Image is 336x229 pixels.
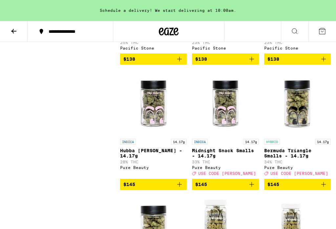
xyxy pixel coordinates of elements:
span: $145 [123,182,135,187]
p: 14.17g [315,139,331,145]
p: 33% THC [192,160,259,164]
span: $138 [123,56,135,62]
p: 34% THC [264,160,331,164]
p: INDICA [120,139,136,145]
button: Add to bag [264,179,331,190]
button: Add to bag [120,53,187,65]
button: Add to bag [120,179,187,190]
p: Hubba [PERSON_NAME] - 14.17g [120,148,187,158]
span: USE CODE [PERSON_NAME] [198,171,256,176]
span: $145 [267,182,279,187]
p: INDICA [192,139,208,145]
span: Hi. Need any help? [4,5,47,10]
p: 25% THC [120,40,187,45]
div: Pure Beauty [192,165,259,170]
div: Pacific Stone [120,46,187,50]
img: Pure Beauty - Midnight Snack Smalls - 14.17g [193,70,258,135]
div: Pure Beauty [120,165,187,170]
button: Add to bag [264,53,331,65]
p: 23% THC [264,40,331,45]
button: Add to bag [192,53,259,65]
a: Open page for Midnight Snack Smalls - 14.17g from Pure Beauty [192,70,259,179]
p: 14.17g [243,139,259,145]
span: $145 [195,182,207,187]
p: 14.17g [171,139,187,145]
span: $138 [267,56,279,62]
p: 28% THC [120,160,187,164]
p: 23% THC [192,40,259,45]
span: USE CODE [PERSON_NAME] [270,171,328,176]
img: Pure Beauty - Hubba Bubba Smalls - 14.17g [121,70,186,135]
span: $138 [195,56,207,62]
p: Bermuda Triangle Smalls - 14.17g [264,148,331,158]
p: Midnight Snack Smalls - 14.17g [192,148,259,158]
img: Pure Beauty - Bermuda Triangle Smalls - 14.17g [264,70,330,135]
button: Add to bag [192,179,259,190]
div: Pacific Stone [264,46,331,50]
a: Open page for Bermuda Triangle Smalls - 14.17g from Pure Beauty [264,70,331,179]
div: Pure Beauty [264,165,331,170]
a: Open page for Hubba Bubba Smalls - 14.17g from Pure Beauty [120,70,187,179]
p: HYBRID [264,139,280,145]
div: Pacific Stone [192,46,259,50]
